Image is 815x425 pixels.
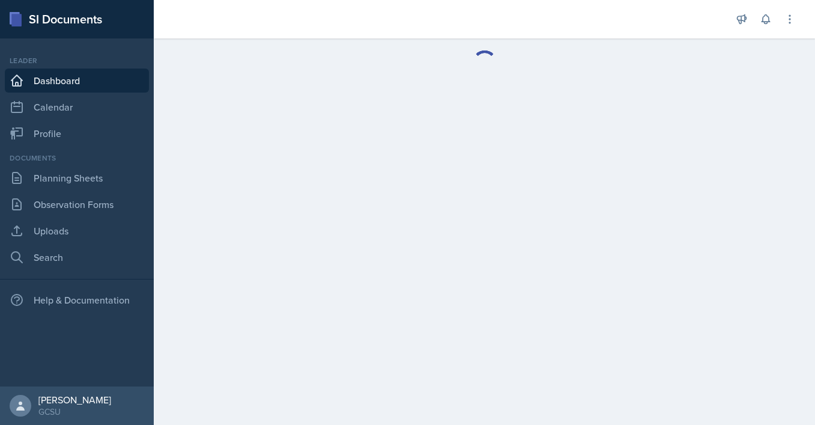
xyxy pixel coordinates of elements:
a: Dashboard [5,69,149,93]
div: [PERSON_NAME] [38,394,111,406]
a: Profile [5,121,149,145]
div: Help & Documentation [5,288,149,312]
a: Planning Sheets [5,166,149,190]
div: Documents [5,153,149,164]
a: Calendar [5,95,149,119]
div: GCSU [38,406,111,418]
div: Leader [5,55,149,66]
a: Observation Forms [5,192,149,216]
a: Search [5,245,149,269]
a: Uploads [5,219,149,243]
